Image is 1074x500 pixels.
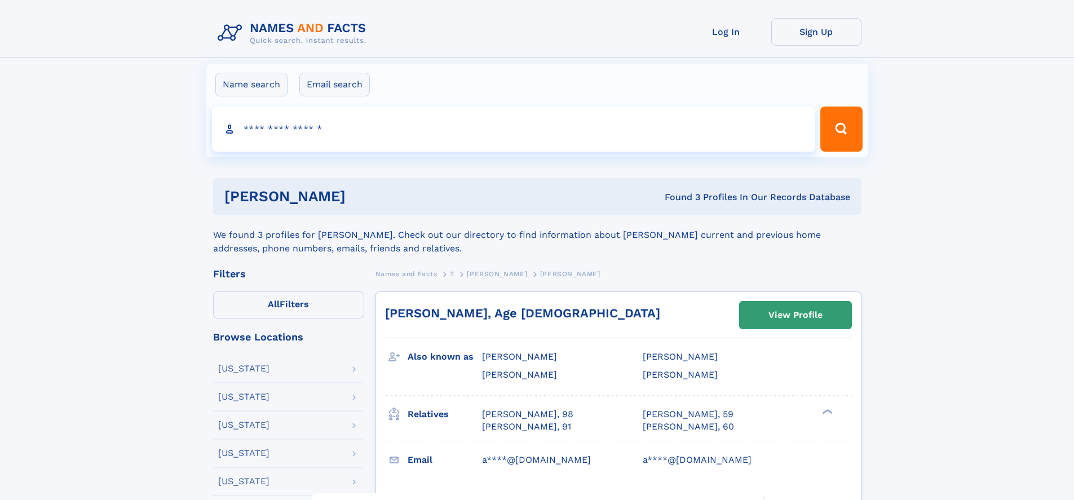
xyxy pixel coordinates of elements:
[643,351,718,362] span: [PERSON_NAME]
[218,392,269,401] div: [US_STATE]
[218,449,269,458] div: [US_STATE]
[408,405,482,424] h3: Relatives
[213,269,364,279] div: Filters
[218,421,269,430] div: [US_STATE]
[213,18,375,48] img: Logo Names and Facts
[268,299,280,309] span: All
[212,107,816,152] input: search input
[375,267,437,281] a: Names and Facts
[643,408,733,421] a: [PERSON_NAME], 59
[408,450,482,470] h3: Email
[482,351,557,362] span: [PERSON_NAME]
[482,408,573,421] a: [PERSON_NAME], 98
[467,267,527,281] a: [PERSON_NAME]
[643,421,734,433] a: [PERSON_NAME], 60
[681,18,771,46] a: Log In
[820,107,862,152] button: Search Button
[740,302,851,329] a: View Profile
[505,191,850,203] div: Found 3 Profiles In Our Records Database
[450,270,454,278] span: T
[643,369,718,380] span: [PERSON_NAME]
[820,408,833,415] div: ❯
[768,302,823,328] div: View Profile
[482,421,571,433] a: [PERSON_NAME], 91
[213,215,861,255] div: We found 3 profiles for [PERSON_NAME]. Check out our directory to find information about [PERSON_...
[771,18,861,46] a: Sign Up
[385,306,660,320] a: [PERSON_NAME], Age [DEMOGRAPHIC_DATA]
[299,73,370,96] label: Email search
[218,364,269,373] div: [US_STATE]
[482,369,557,380] span: [PERSON_NAME]
[224,189,505,203] h1: [PERSON_NAME]
[408,347,482,366] h3: Also known as
[467,270,527,278] span: [PERSON_NAME]
[213,332,364,342] div: Browse Locations
[213,291,364,318] label: Filters
[540,270,600,278] span: [PERSON_NAME]
[218,477,269,486] div: [US_STATE]
[450,267,454,281] a: T
[215,73,288,96] label: Name search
